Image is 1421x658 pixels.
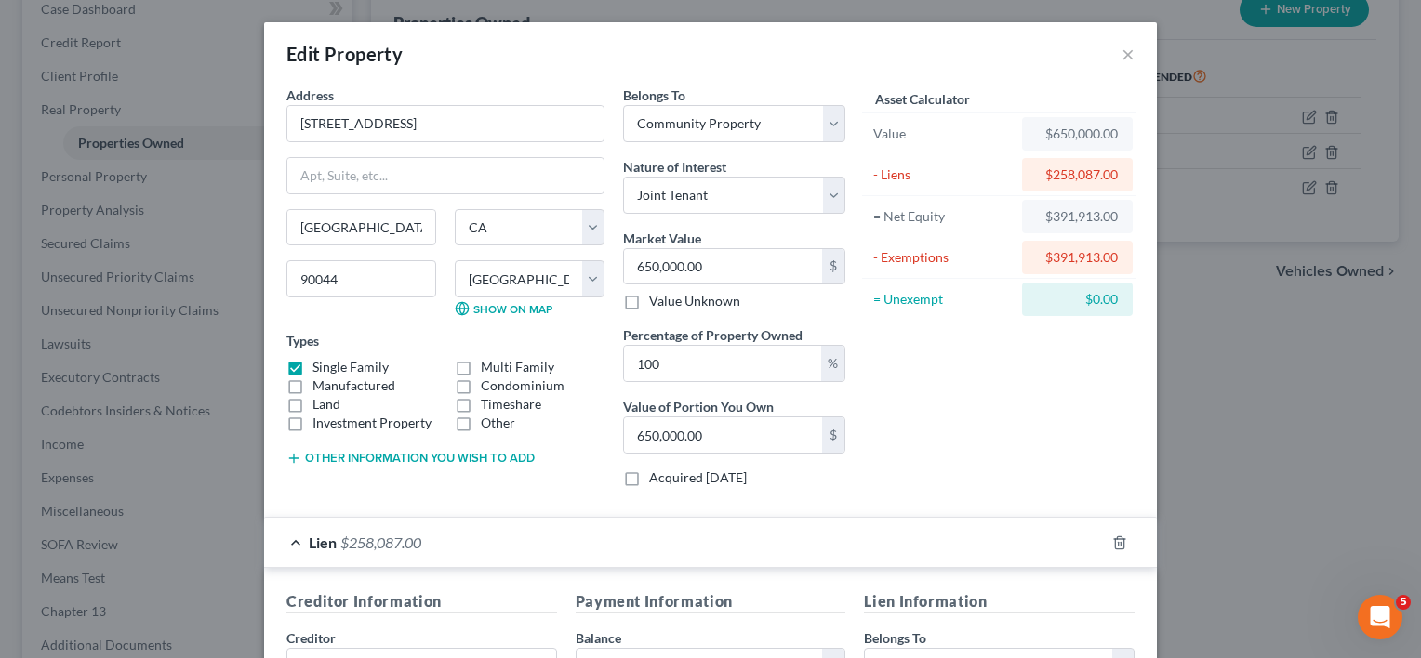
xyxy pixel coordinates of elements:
[624,417,822,453] input: 0.00
[1037,248,1118,267] div: $391,913.00
[822,417,844,453] div: $
[312,376,395,395] label: Manufactured
[1122,43,1135,65] button: ×
[312,414,432,432] label: Investment Property
[623,325,803,345] label: Percentage of Property Owned
[286,451,535,466] button: Other information you wish to add
[873,207,1014,226] div: = Net Equity
[873,165,1014,184] div: - Liens
[821,346,844,381] div: %
[286,331,319,350] label: Types
[873,248,1014,267] div: - Exemptions
[864,590,1135,613] h5: Lien Information
[624,249,822,284] input: 0.00
[875,89,970,109] label: Asset Calculator
[287,158,604,193] input: Apt, Suite, etc...
[481,414,515,432] label: Other
[822,249,844,284] div: $
[312,358,389,376] label: Single Family
[623,157,726,177] label: Nature of Interest
[286,41,403,67] div: Edit Property
[649,468,747,487] label: Acquired [DATE]
[1037,125,1118,143] div: $650,000.00
[312,395,340,414] label: Land
[481,358,554,376] label: Multi Family
[623,229,701,248] label: Market Value
[286,630,336,646] span: Creditor
[1037,207,1118,226] div: $391,913.00
[624,346,821,381] input: 0.00
[287,106,604,141] input: Enter address...
[481,395,541,414] label: Timeshare
[1396,595,1411,610] span: 5
[481,376,564,395] label: Condominium
[340,533,421,551] span: $258,087.00
[649,292,740,310] label: Value Unknown
[286,590,557,613] h5: Creditor Information
[623,87,685,103] span: Belongs To
[864,630,926,646] span: Belongs To
[286,260,436,297] input: Enter zip...
[1358,595,1402,639] iframe: Intercom live chat
[455,301,552,316] a: Show on Map
[576,590,846,613] h5: Payment Information
[286,87,334,103] span: Address
[287,210,435,245] input: Enter city...
[873,290,1014,309] div: = Unexempt
[309,533,337,551] span: Lien
[1037,165,1118,184] div: $258,087.00
[1037,290,1118,309] div: $0.00
[623,397,774,416] label: Value of Portion You Own
[873,125,1014,143] div: Value
[576,628,621,648] label: Balance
